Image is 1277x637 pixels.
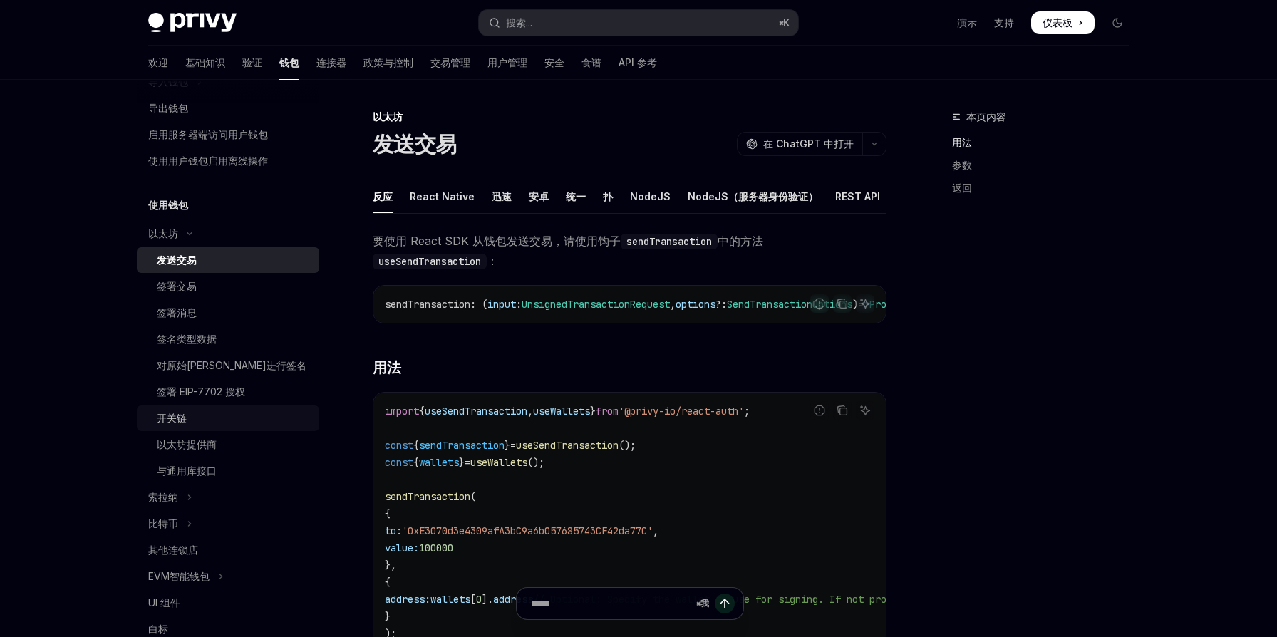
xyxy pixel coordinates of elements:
font: 使用钱包 [148,199,188,211]
font: EVM智能钱包 [148,570,210,582]
font: 要使用 React SDK 从钱包发送交易，请使用钩子 [373,234,621,248]
button: 复制代码块中的内容 [833,401,852,420]
span: }, [385,559,396,571]
font: 钱包 [279,56,299,68]
font: 基础知识 [185,56,225,68]
font: 对原始[PERSON_NAME]进行签名 [157,359,306,371]
a: 开关链 [137,405,319,431]
font: 本页内容 [966,110,1006,123]
input: 提问... [531,588,691,619]
font: 扑 [603,190,613,202]
a: 政策与控制 [363,46,413,80]
font: 连接器 [316,56,346,68]
a: 返回 [952,177,1140,200]
font: 用法 [373,359,400,376]
font: 签署交易 [157,280,197,292]
font: 搜索... [506,16,532,29]
font: 欢迎 [148,56,168,68]
font: 迅速 [492,190,512,202]
a: 演示 [957,16,977,30]
font: UI 组件 [148,596,180,608]
a: 交易管理 [430,46,470,80]
a: 对原始[PERSON_NAME]进行签名 [137,353,319,378]
a: 签署消息 [137,300,319,326]
span: (); [527,456,544,469]
span: = [510,439,516,452]
a: 以太坊提供商 [137,432,319,457]
a: 安全 [544,46,564,80]
span: useWallets [470,456,527,469]
font: NodeJS（服务器身份验证） [688,190,818,202]
span: { [385,576,391,589]
span: sendTransaction [419,439,505,452]
span: } [590,405,596,418]
span: useSendTransaction [425,405,527,418]
font: 中的方法 [718,234,763,248]
font: 返回 [952,182,972,194]
span: : [516,298,522,311]
span: (); [619,439,636,452]
span: to: [385,524,402,537]
span: '0xE3070d3e4309afA3bC9a6b057685743CF42da77C' [402,524,653,537]
font: REST API [835,190,880,202]
a: 与通用库接口 [137,458,319,484]
a: 验证 [242,46,262,80]
font: 使用用户钱包启用离线操作 [148,155,268,167]
font: 支持 [994,16,1014,29]
span: wallets [419,456,459,469]
span: { [413,439,419,452]
font: 签署消息 [157,306,197,318]
span: { [385,507,391,520]
font: 比特币 [148,517,178,529]
a: 签名类型数据 [137,326,319,352]
button: 报告错误代码 [810,401,829,420]
button: 复制代码块中的内容 [833,294,852,313]
code: sendTransaction [621,234,718,249]
span: sendTransaction [385,490,470,503]
a: 启用服务器端访问用户钱包 [137,122,319,147]
font: 安卓 [529,190,549,202]
span: ?: [715,298,727,311]
span: : ( [470,298,487,311]
span: SendTransactionOptions [727,298,852,311]
span: '@privy-io/react-auth' [619,405,744,418]
span: input [487,298,516,311]
font: 在 ChatGPT 中打开 [763,138,854,150]
a: 参数 [952,154,1140,177]
font: 导出钱包 [148,102,188,114]
button: 切换以太坊部分 [137,221,319,247]
font: React Native [410,190,475,202]
span: = [465,456,470,469]
span: value: [385,542,419,554]
a: 连接器 [316,46,346,80]
span: { [419,405,425,418]
button: 在 ChatGPT 中打开 [737,132,862,156]
font: 以太坊提供商 [157,438,217,450]
span: { [413,456,419,469]
font: 用法 [952,136,972,148]
a: 用户管理 [487,46,527,80]
span: const [385,439,413,452]
font: 签署 EIP-7702 授权 [157,385,245,398]
font: 签名类型数据 [157,333,217,345]
font: 白标 [148,623,168,635]
code: useSendTransaction [373,254,487,269]
a: API 参考 [619,46,657,80]
font: 用户管理 [487,56,527,68]
font: API 参考 [619,56,657,68]
span: const [385,456,413,469]
font: 发送交易 [373,131,456,157]
font: 反应 [373,190,393,202]
a: 签署交易 [137,274,319,299]
font: 验证 [242,56,262,68]
img: 深色标志 [148,13,237,33]
span: sendTransaction [385,298,470,311]
a: 发送交易 [137,247,319,273]
span: , [670,298,676,311]
font: 开关链 [157,412,187,424]
button: 切换暗模式 [1106,11,1129,34]
font: 以太坊 [373,110,403,123]
span: 100000 [419,542,453,554]
button: 切换 Solana 部分 [137,485,319,510]
font: ： [487,254,498,268]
